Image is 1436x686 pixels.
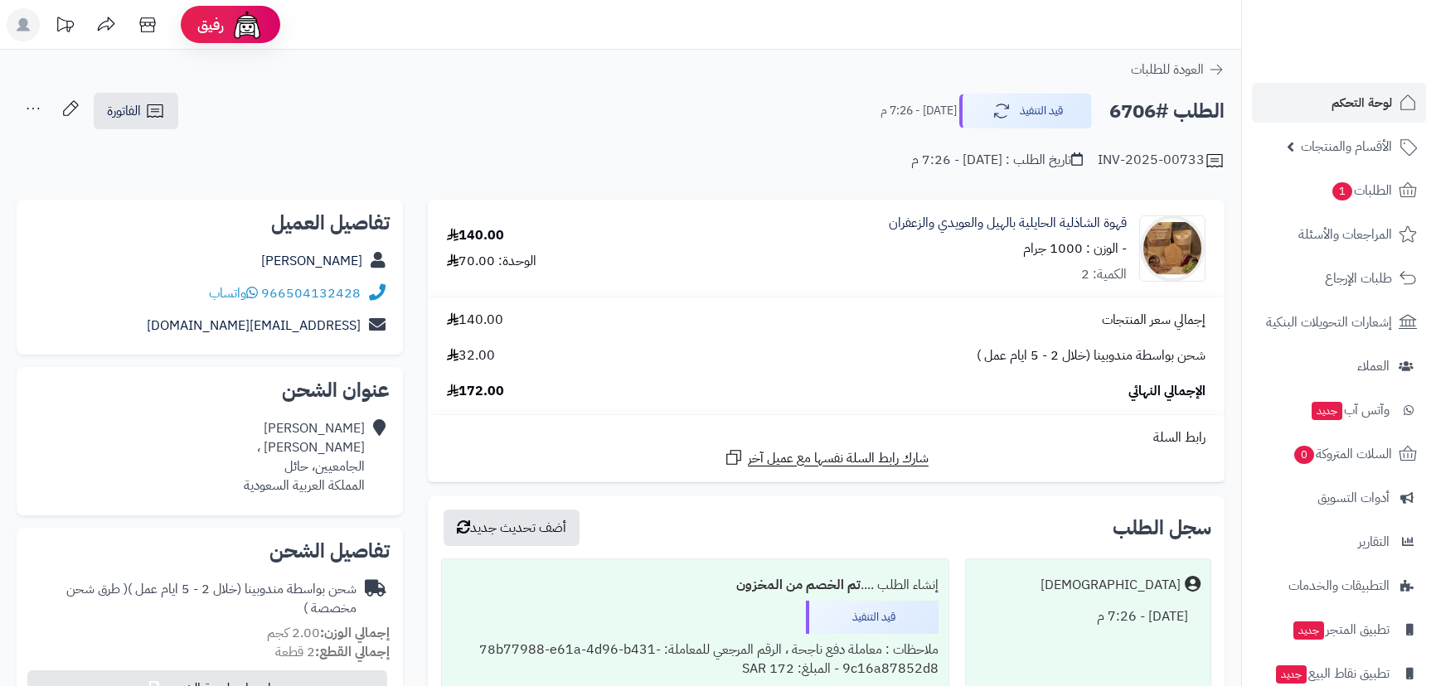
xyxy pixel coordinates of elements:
span: التقارير [1358,530,1390,553]
span: أدوات التسويق [1317,486,1390,510]
h2: الطلب #6706 [1109,94,1225,128]
a: الطلبات1 [1252,171,1426,210]
span: السلات المتروكة [1293,442,1392,466]
a: العودة للطلبات [1131,60,1225,80]
strong: إجمالي الوزن: [320,623,390,643]
span: وآتس آب [1310,399,1390,422]
div: INV-2025-00733 [1098,151,1225,171]
div: 140.00 [447,226,504,245]
button: أضف تحديث جديد [444,510,580,546]
a: [EMAIL_ADDRESS][DOMAIN_NAME] [147,316,361,336]
h2: تفاصيل الشحن [30,541,390,561]
span: شحن بواسطة مندوبينا (خلال 2 - 5 ايام عمل ) [977,346,1206,365]
small: [DATE] - 7:26 م [881,103,957,119]
div: [PERSON_NAME] [PERSON_NAME] ، الجامعيين، حائل المملكة العربية السعودية [244,419,365,495]
a: الفاتورة [94,93,178,129]
span: العودة للطلبات [1131,60,1204,80]
b: تم الخصم من المخزون [736,575,861,595]
span: العملاء [1357,355,1390,378]
button: قيد التنفيذ [959,94,1092,128]
div: شحن بواسطة مندوبينا (خلال 2 - 5 ايام عمل ) [30,580,357,618]
span: ( طرق شحن مخصصة ) [66,579,357,618]
a: شارك رابط السلة نفسها مع عميل آخر [724,447,929,468]
a: قهوة الشاذلية الحايلية بالهيل والعويدي والزعفران [889,214,1127,233]
strong: إجمالي القطع: [315,642,390,662]
div: [DATE] - 7:26 م [976,601,1201,633]
a: 966504132428 [261,283,361,303]
span: 1 [1332,182,1352,200]
div: ملاحظات : معاملة دفع ناجحة ، الرقم المرجعي للمعاملة: 78b77988-e61a-4d96-b431-9c16a87852d8 - المبل... [452,634,939,685]
span: تطبيق نقاط البيع [1274,662,1390,685]
a: وآتس آبجديد [1252,390,1426,430]
img: ai-face.png [230,8,264,41]
div: الوحدة: 70.00 [447,252,536,271]
span: لوحة التحكم [1332,91,1392,114]
small: - الوزن : 1000 جرام [1023,239,1127,258]
span: جديد [1276,665,1307,684]
a: طلبات الإرجاع [1252,258,1426,298]
span: الأقسام والمنتجات [1301,135,1392,158]
span: 32.00 [447,346,495,365]
div: تاريخ الطلب : [DATE] - 7:26 م [911,151,1083,170]
a: المراجعات والأسئلة [1252,215,1426,254]
a: [PERSON_NAME] [261,251,362,271]
div: الكمية: 2 [1081,265,1127,284]
span: رفيق [197,15,224,35]
a: أدوات التسويق [1252,478,1426,518]
small: 2 قطعة [275,642,390,662]
span: 140.00 [447,311,503,330]
a: العملاء [1252,346,1426,386]
span: الفاتورة [107,101,141,121]
a: السلات المتروكة0 [1252,434,1426,474]
span: الطلبات [1331,179,1392,202]
a: واتساب [209,283,258,303]
a: تحديثات المنصة [44,8,85,46]
span: طلبات الإرجاع [1325,267,1392,290]
span: التطبيقات والخدمات [1288,574,1390,597]
small: 2.00 كجم [267,623,390,643]
img: 1704009880-WhatsApp%20Image%202023-12-31%20at%209.42.12%20AM%20(1)-90x90.jpeg [1140,215,1205,282]
span: جديد [1293,621,1324,640]
div: إنشاء الطلب .... [452,569,939,601]
span: إجمالي سعر المنتجات [1102,311,1206,330]
span: تطبيق المتجر [1292,618,1390,641]
div: قيد التنفيذ [806,601,939,634]
a: التقارير [1252,522,1426,562]
span: شارك رابط السلة نفسها مع عميل آخر [748,449,929,468]
span: 0 [1294,446,1314,464]
h2: عنوان الشحن [30,380,390,400]
span: 172.00 [447,382,504,401]
span: المراجعات والأسئلة [1298,223,1392,246]
div: رابط السلة [434,428,1218,447]
a: لوحة التحكم [1252,83,1426,123]
span: إشعارات التحويلات البنكية [1266,311,1392,334]
h3: سجل الطلب [1113,518,1211,538]
div: [DEMOGRAPHIC_DATA] [1041,576,1181,595]
span: الإجمالي النهائي [1128,382,1206,401]
span: جديد [1312,402,1342,420]
a: التطبيقات والخدمات [1252,566,1426,606]
a: إشعارات التحويلات البنكية [1252,302,1426,342]
h2: تفاصيل العميل [30,213,390,233]
a: تطبيق المتجرجديد [1252,610,1426,650]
